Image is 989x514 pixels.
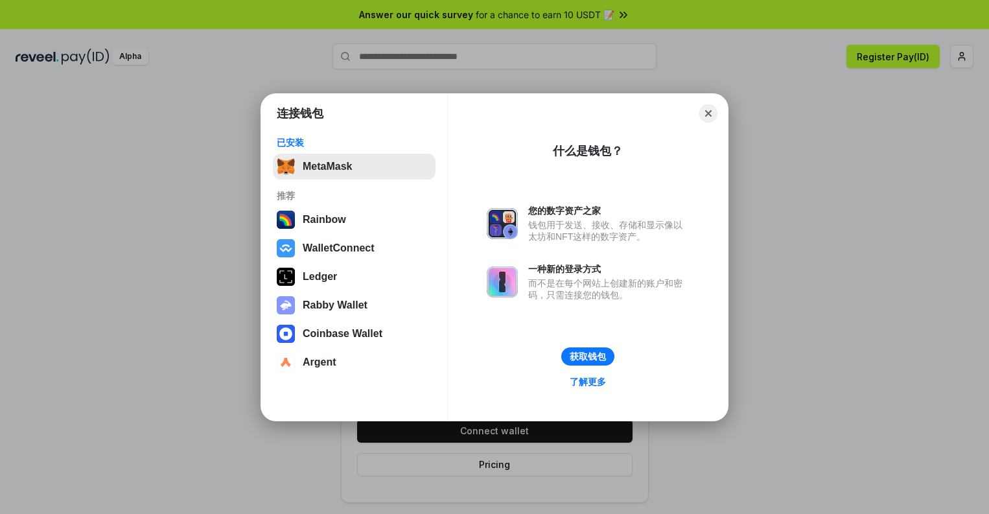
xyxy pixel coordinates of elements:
div: 钱包用于发送、接收、存储和显示像以太坊和NFT这样的数字资产。 [528,219,689,242]
img: svg+xml,%3Csvg%20xmlns%3D%22http%3A%2F%2Fwww.w3.org%2F2000%2Fsvg%22%20width%3D%2228%22%20height%3... [277,268,295,286]
button: MetaMask [273,154,436,180]
div: 了解更多 [570,376,606,388]
div: 而不是在每个网站上创建新的账户和密码，只需连接您的钱包。 [528,277,689,301]
h1: 连接钱包 [277,106,323,121]
button: Coinbase Wallet [273,321,436,347]
div: 已安装 [277,137,432,148]
button: Argent [273,349,436,375]
div: 您的数字资产之家 [528,205,689,216]
div: Coinbase Wallet [303,328,382,340]
button: Ledger [273,264,436,290]
div: Rainbow [303,214,346,226]
img: svg+xml,%3Csvg%20xmlns%3D%22http%3A%2F%2Fwww.w3.org%2F2000%2Fsvg%22%20fill%3D%22none%22%20viewBox... [487,208,518,239]
div: 获取钱包 [570,351,606,362]
img: svg+xml,%3Csvg%20width%3D%22120%22%20height%3D%22120%22%20viewBox%3D%220%200%20120%20120%22%20fil... [277,211,295,229]
button: WalletConnect [273,235,436,261]
button: Close [699,104,717,123]
img: svg+xml,%3Csvg%20width%3D%2228%22%20height%3D%2228%22%20viewBox%3D%220%200%2028%2028%22%20fill%3D... [277,325,295,343]
img: svg+xml,%3Csvg%20xmlns%3D%22http%3A%2F%2Fwww.w3.org%2F2000%2Fsvg%22%20fill%3D%22none%22%20viewBox... [277,296,295,314]
div: MetaMask [303,161,352,172]
img: svg+xml,%3Csvg%20xmlns%3D%22http%3A%2F%2Fwww.w3.org%2F2000%2Fsvg%22%20fill%3D%22none%22%20viewBox... [487,266,518,298]
a: 了解更多 [562,373,614,390]
button: Rainbow [273,207,436,233]
div: 一种新的登录方式 [528,263,689,275]
div: Ledger [303,271,337,283]
img: svg+xml,%3Csvg%20fill%3D%22none%22%20height%3D%2233%22%20viewBox%3D%220%200%2035%2033%22%20width%... [277,158,295,176]
button: Rabby Wallet [273,292,436,318]
div: Rabby Wallet [303,299,367,311]
button: 获取钱包 [561,347,614,366]
div: 什么是钱包？ [553,143,623,159]
img: svg+xml,%3Csvg%20width%3D%2228%22%20height%3D%2228%22%20viewBox%3D%220%200%2028%2028%22%20fill%3D... [277,353,295,371]
div: 推荐 [277,190,432,202]
img: svg+xml,%3Csvg%20width%3D%2228%22%20height%3D%2228%22%20viewBox%3D%220%200%2028%2028%22%20fill%3D... [277,239,295,257]
div: Argent [303,356,336,368]
div: WalletConnect [303,242,375,254]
